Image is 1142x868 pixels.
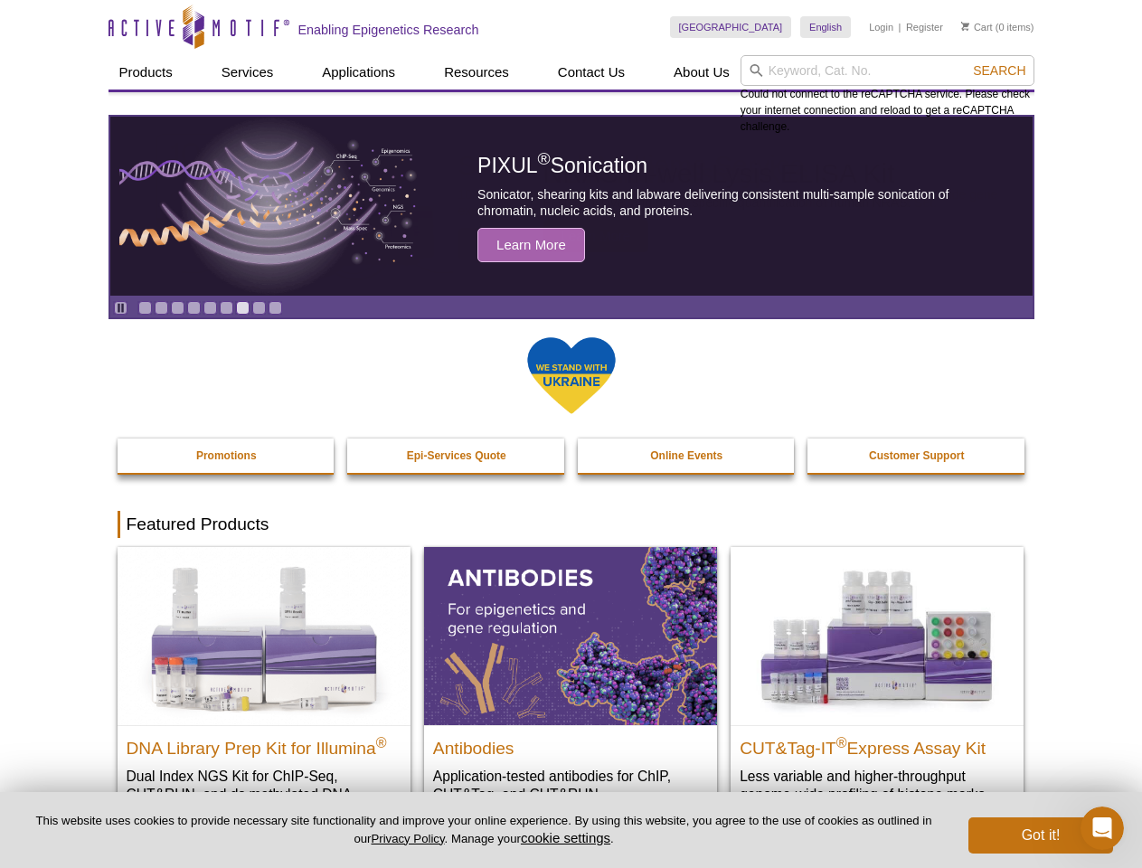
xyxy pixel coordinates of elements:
[869,449,964,462] strong: Customer Support
[973,63,1025,78] span: Search
[29,813,939,847] p: This website uses cookies to provide necessary site functionality and improve your online experie...
[127,767,401,822] p: Dual Index NGS Kit for ChIP-Seq, CUT&RUN, and ds methylated DNA assays.
[424,547,717,821] a: All Antibodies Antibodies Application-tested antibodies for ChIP, CUT&Tag, and CUT&RUN.
[670,16,792,38] a: [GEOGRAPHIC_DATA]
[114,301,127,315] a: Toggle autoplay
[800,16,851,38] a: English
[424,547,717,724] img: All Antibodies
[138,301,152,315] a: Go to slide 1
[155,301,168,315] a: Go to slide 2
[741,55,1034,135] div: Could not connect to the reCAPTCHA service. Please check your internet connection and reload to g...
[203,301,217,315] a: Go to slide 5
[371,832,444,845] a: Privacy Policy
[376,734,387,750] sup: ®
[731,547,1024,821] a: CUT&Tag-IT® Express Assay Kit CUT&Tag-IT®Express Assay Kit Less variable and higher-throughput ge...
[521,830,610,845] button: cookie settings
[663,55,741,90] a: About Us
[836,734,847,750] sup: ®
[1081,807,1124,850] iframe: Intercom live chat
[740,767,1015,804] p: Less variable and higher-throughput genome-wide profiling of histone marks​.
[269,301,282,315] a: Go to slide 9
[118,547,411,839] a: DNA Library Prep Kit for Illumina DNA Library Prep Kit for Illumina® Dual Index NGS Kit for ChIP-...
[741,55,1034,86] input: Keyword, Cat. No.
[118,439,336,473] a: Promotions
[807,439,1026,473] a: Customer Support
[118,511,1025,538] h2: Featured Products
[961,21,993,33] a: Cart
[740,731,1015,758] h2: CUT&Tag-IT Express Assay Kit
[961,16,1034,38] li: (0 items)
[236,301,250,315] a: Go to slide 7
[906,21,943,33] a: Register
[578,439,797,473] a: Online Events
[547,55,636,90] a: Contact Us
[127,731,401,758] h2: DNA Library Prep Kit for Illumina
[433,55,520,90] a: Resources
[220,301,233,315] a: Go to slide 6
[211,55,285,90] a: Services
[196,449,257,462] strong: Promotions
[433,767,708,804] p: Application-tested antibodies for ChIP, CUT&Tag, and CUT&RUN.
[118,547,411,724] img: DNA Library Prep Kit for Illumina
[347,439,566,473] a: Epi-Services Quote
[869,21,893,33] a: Login
[252,301,266,315] a: Go to slide 8
[961,22,969,31] img: Your Cart
[298,22,479,38] h2: Enabling Epigenetics Research
[526,335,617,416] img: We Stand With Ukraine
[731,547,1024,724] img: CUT&Tag-IT® Express Assay Kit
[407,449,506,462] strong: Epi-Services Quote
[968,817,1113,854] button: Got it!
[433,731,708,758] h2: Antibodies
[899,16,901,38] li: |
[187,301,201,315] a: Go to slide 4
[311,55,406,90] a: Applications
[967,62,1031,79] button: Search
[171,301,184,315] a: Go to slide 3
[650,449,722,462] strong: Online Events
[109,55,184,90] a: Products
